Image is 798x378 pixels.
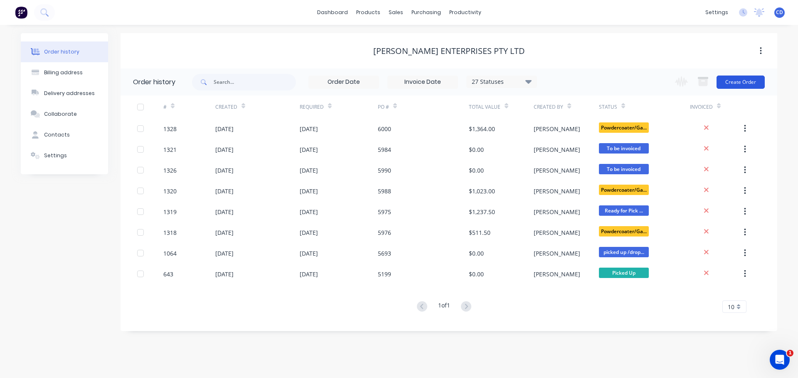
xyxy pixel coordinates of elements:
[21,104,108,124] button: Collaborate
[469,207,495,216] div: $1,237.50
[163,187,177,195] div: 1320
[15,6,27,19] img: Factory
[300,95,378,118] div: Required
[469,145,484,154] div: $0.00
[599,95,690,118] div: Status
[163,207,177,216] div: 1319
[599,205,649,216] span: Ready for Pick ...
[599,164,649,174] span: To be invoiced
[214,74,296,90] input: Search...
[163,95,215,118] div: #
[215,207,234,216] div: [DATE]
[599,268,649,278] span: Picked Up
[469,124,495,133] div: $1,364.00
[690,95,742,118] div: Invoiced
[163,249,177,258] div: 1064
[163,145,177,154] div: 1321
[378,124,391,133] div: 6000
[300,103,324,111] div: Required
[378,103,389,111] div: PO #
[534,207,580,216] div: [PERSON_NAME]
[378,228,391,237] div: 5976
[378,270,391,278] div: 5199
[21,83,108,104] button: Delivery addresses
[469,249,484,258] div: $0.00
[467,77,537,86] div: 27 Statuses
[373,46,525,56] div: [PERSON_NAME] Enterprises PTY LTD
[378,145,391,154] div: 5984
[534,95,598,118] div: Created By
[770,350,790,370] iframe: Intercom live chat
[469,270,484,278] div: $0.00
[407,6,445,19] div: purchasing
[215,124,234,133] div: [DATE]
[215,103,237,111] div: Created
[215,95,300,118] div: Created
[300,249,318,258] div: [DATE]
[534,166,580,175] div: [PERSON_NAME]
[378,207,391,216] div: 5975
[215,166,234,175] div: [DATE]
[300,270,318,278] div: [DATE]
[21,62,108,83] button: Billing address
[534,228,580,237] div: [PERSON_NAME]
[215,145,234,154] div: [DATE]
[44,48,79,56] div: Order history
[215,187,234,195] div: [DATE]
[469,103,500,111] div: Total Value
[599,122,649,133] span: Powdercoater/Ga...
[469,95,534,118] div: Total Value
[163,270,173,278] div: 643
[599,226,649,237] span: Powdercoater/Ga...
[300,166,318,175] div: [DATE]
[445,6,485,19] div: productivity
[469,166,484,175] div: $0.00
[44,152,67,159] div: Settings
[300,145,318,154] div: [DATE]
[300,228,318,237] div: [DATE]
[21,124,108,145] button: Contacts
[378,187,391,195] div: 5988
[378,166,391,175] div: 5990
[44,131,70,139] div: Contacts
[776,9,783,16] span: CD
[701,6,732,19] div: settings
[599,185,649,195] span: Powdercoater/Ga...
[313,6,352,19] a: dashboard
[469,187,495,195] div: $1,023.00
[690,103,713,111] div: Invoiced
[44,69,83,76] div: Billing address
[378,249,391,258] div: 5693
[133,77,175,87] div: Order history
[534,103,563,111] div: Created By
[21,41,108,62] button: Order history
[717,76,765,89] button: Create Order
[352,6,384,19] div: products
[534,270,580,278] div: [PERSON_NAME]
[599,247,649,257] span: picked up /drop...
[728,302,734,311] span: 10
[438,301,450,313] div: 1 of 1
[599,143,649,154] span: To be invoiced
[384,6,407,19] div: sales
[534,124,580,133] div: [PERSON_NAME]
[388,76,458,88] input: Invoice Date
[309,76,379,88] input: Order Date
[300,207,318,216] div: [DATE]
[534,249,580,258] div: [PERSON_NAME]
[21,145,108,166] button: Settings
[44,90,95,97] div: Delivery addresses
[599,103,617,111] div: Status
[163,103,167,111] div: #
[215,249,234,258] div: [DATE]
[534,187,580,195] div: [PERSON_NAME]
[215,270,234,278] div: [DATE]
[163,166,177,175] div: 1326
[534,145,580,154] div: [PERSON_NAME]
[215,228,234,237] div: [DATE]
[378,95,469,118] div: PO #
[163,124,177,133] div: 1328
[787,350,793,356] span: 1
[163,228,177,237] div: 1318
[300,187,318,195] div: [DATE]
